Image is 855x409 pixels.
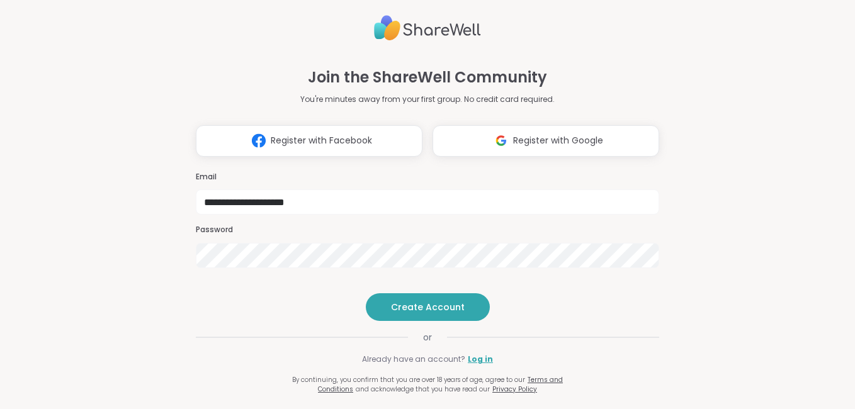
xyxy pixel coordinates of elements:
[308,66,547,89] h1: Join the ShareWell Community
[489,129,513,152] img: ShareWell Logomark
[366,293,490,321] button: Create Account
[318,375,563,394] a: Terms and Conditions
[374,10,481,46] img: ShareWell Logo
[247,129,271,152] img: ShareWell Logomark
[433,125,659,157] button: Register with Google
[196,225,659,235] h3: Password
[300,94,555,105] p: You're minutes away from your first group. No credit card required.
[513,134,603,147] span: Register with Google
[196,172,659,182] h3: Email
[271,134,372,147] span: Register with Facebook
[492,384,537,394] a: Privacy Policy
[408,331,447,344] span: or
[292,375,525,384] span: By continuing, you confirm that you are over 18 years of age, agree to our
[391,301,465,313] span: Create Account
[196,125,422,157] button: Register with Facebook
[356,384,490,394] span: and acknowledge that you have read our
[468,354,493,365] a: Log in
[362,354,465,365] span: Already have an account?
